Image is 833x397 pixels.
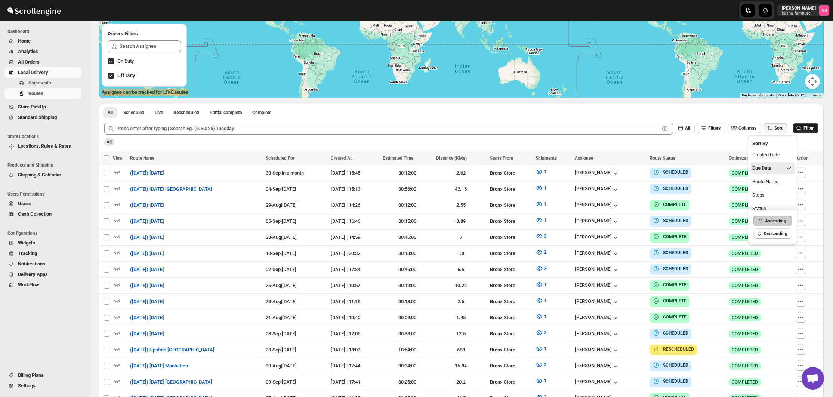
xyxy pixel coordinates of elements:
b: COMPLETE [663,314,687,320]
span: 1 [544,169,546,175]
div: 00:56:00 [383,185,432,193]
button: Settings [4,381,81,391]
div: [PERSON_NAME] [575,170,619,177]
div: Bronx Store [490,378,531,386]
button: Filter [793,123,818,133]
span: Distance (KMs) [436,156,467,161]
div: 00:18:00 [383,250,432,257]
span: Filters [708,126,721,131]
div: 00:46:00 [383,266,432,273]
div: 00:19:00 [383,282,432,289]
div: Bronx Store [490,218,531,225]
div: 1.8 [436,250,485,257]
img: ScrollEngine [6,1,62,20]
span: WorkFlow [18,282,39,287]
button: 2 [531,246,551,258]
div: 2.55 [436,201,485,209]
button: ([DATE]) [DATE] [GEOGRAPHIC_DATA] [126,376,217,388]
span: ([DATE]) [DATE] [130,201,164,209]
div: 8.89 [436,218,485,225]
span: ([DATE]) [DATE] [130,169,164,177]
div: [PERSON_NAME] [575,330,619,338]
button: ([DATE]) [DATE] [126,199,169,211]
div: [PERSON_NAME] [575,298,619,306]
button: [PERSON_NAME] [575,314,619,322]
button: [PERSON_NAME] [575,266,619,274]
button: ([DATE]) [DATE] Manhatten [126,360,192,372]
b: COMPLETE [663,234,687,239]
b: SCHEDULED [663,266,688,271]
div: [PERSON_NAME] [575,363,619,370]
div: 00:38:00 [383,330,432,338]
span: Shipping & Calendar [18,172,61,178]
b: SCHEDULED [663,218,688,223]
span: COMPLETED [732,347,758,353]
button: Users [4,198,81,209]
span: 02-Sep | [DATE] [266,267,296,272]
span: Action [796,156,809,161]
span: Configurations [7,230,84,236]
button: [PERSON_NAME] [575,250,619,258]
span: 2 [544,362,546,367]
button: Due Date [750,162,795,174]
a: Open this area in Google Maps (opens a new window) [101,88,125,98]
button: Widgets [4,238,81,248]
span: COMPLETED [732,234,758,240]
div: Bronx Store [490,346,531,354]
div: [DATE] | 14:26 [331,201,378,209]
button: WorkFlow [4,280,81,290]
div: 10:54:00 [383,346,432,354]
div: [DATE] | 12:05 [331,330,378,338]
div: Bronx Store [490,185,531,193]
button: 2 [531,327,551,339]
button: Stops [750,189,795,201]
span: Store Locations [7,133,84,139]
span: 1 [544,378,546,384]
button: Keyboard shortcuts [742,93,774,98]
button: COMPLETE [652,313,687,321]
div: [DATE] | 15:13 [331,185,378,193]
button: Descending [753,228,792,239]
button: SCHEDULED [652,361,688,369]
span: Scheduled [123,110,144,116]
span: 03-Sep | [DATE] [266,331,296,336]
span: Off Duty [117,73,135,78]
div: [PERSON_NAME] [575,202,619,209]
span: 1 [544,201,546,207]
div: Due Date [752,164,771,172]
span: 29-Aug | [DATE] [266,299,297,304]
div: Route Name [752,178,778,185]
div: [PERSON_NAME] [575,218,619,225]
span: Live [155,110,163,116]
b: RESCHEDULED [663,347,694,352]
span: ([DATE]) [DATE] [130,298,164,305]
div: Created Date [752,151,780,159]
span: COMPLETED [732,250,758,256]
span: Store PickUp [18,104,46,110]
span: 30-Aug | [DATE] [266,363,297,369]
div: 16.84 [436,362,485,370]
span: 1 [544,185,546,191]
button: Delivery Apps [4,269,81,280]
div: 00:46:00 [383,234,432,241]
span: ([DATE]) [DATE] [GEOGRAPHIC_DATA] [130,185,212,193]
span: COMPLETED [732,186,758,192]
button: [PERSON_NAME] [575,347,619,354]
span: 09-Sep | [DATE] [266,379,296,385]
button: 3 [531,230,551,242]
div: [DATE] | 10:40 [331,314,378,321]
button: [PERSON_NAME] [575,282,619,290]
button: COMPLETE [652,281,687,289]
span: Home [18,38,31,44]
button: RESCHEDULED [652,345,694,353]
span: ([DATE]) [DATE] Manhatten [130,362,188,370]
span: ([DATE]) [DATE] [130,330,164,338]
b: COMPLETE [663,282,687,287]
span: On Duty [117,58,134,64]
img: Google [101,88,125,98]
div: Bronx Store [490,282,531,289]
span: ([DATE]) [DATE] [130,314,164,321]
span: COMPLETED [732,283,758,289]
